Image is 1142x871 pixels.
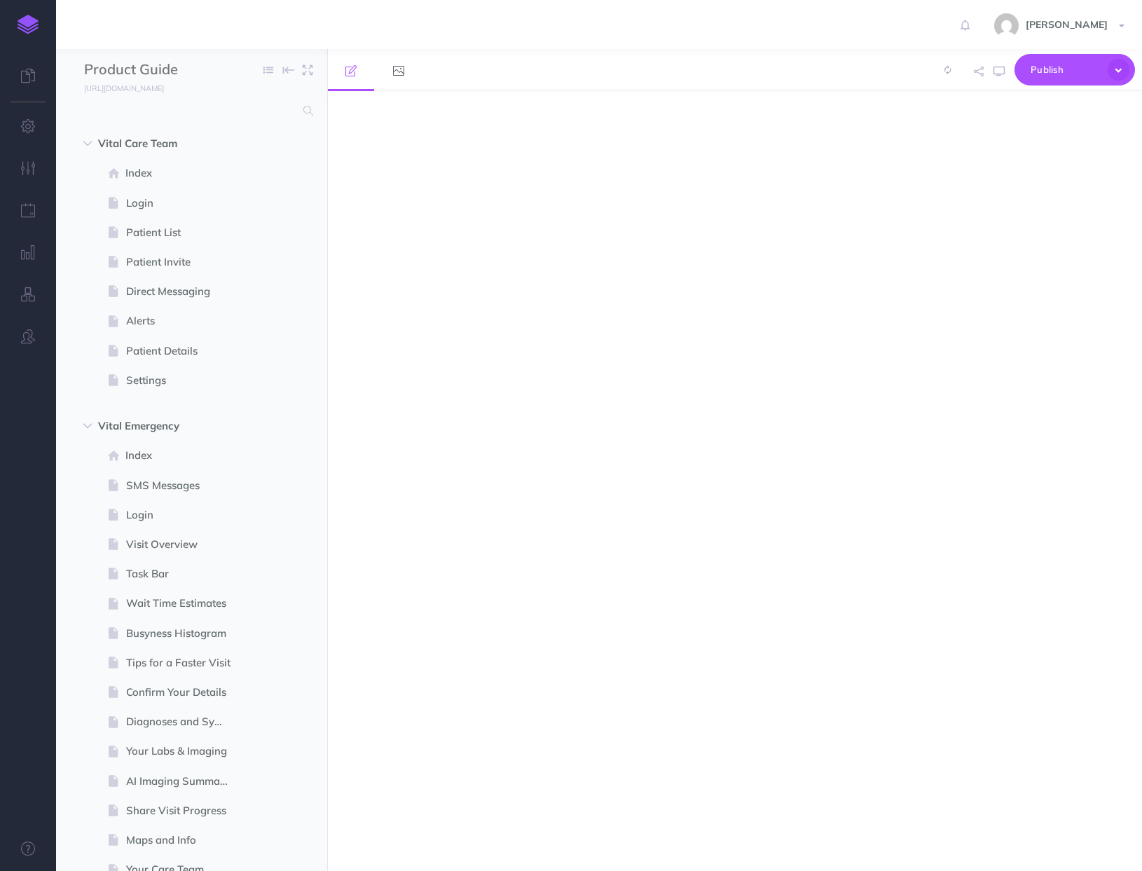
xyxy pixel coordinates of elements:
span: Confirm Your Details [126,684,243,701]
input: Documentation Name [84,60,249,81]
span: [PERSON_NAME] [1019,18,1115,31]
span: Busyness Histogram [126,625,243,642]
span: Wait Time Estimates [126,595,243,612]
img: 5da3de2ef7f569c4e7af1a906648a0de.jpg [994,13,1019,38]
span: Your Labs & Imaging [126,743,243,760]
span: SMS Messages [126,477,243,494]
span: Vital Emergency [98,418,226,434]
span: Task Bar [126,565,243,582]
a: [URL][DOMAIN_NAME] [56,81,178,95]
input: Search [84,98,295,123]
span: Login [126,195,243,212]
span: Login [126,507,243,523]
span: Tips for a Faster Visit [126,654,243,671]
span: Direct Messaging [126,283,243,300]
img: logo-mark.svg [18,15,39,34]
span: Alerts [126,313,243,329]
span: Maps and Info [126,832,243,849]
button: Publish [1014,54,1135,85]
span: Index [125,447,243,464]
span: Visit Overview [126,536,243,553]
span: Diagnoses and Symptom Video Education [126,713,243,730]
span: Publish [1031,59,1101,81]
span: Patient Details [126,343,243,359]
span: Patient List [126,224,243,241]
span: Settings [126,372,243,389]
small: [URL][DOMAIN_NAME] [84,83,164,93]
span: Share Visit Progress [126,802,243,819]
span: Patient Invite [126,254,243,270]
span: AI Imaging Summaries [126,773,243,790]
span: Index [125,165,243,181]
span: Vital Care Team [98,135,226,152]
